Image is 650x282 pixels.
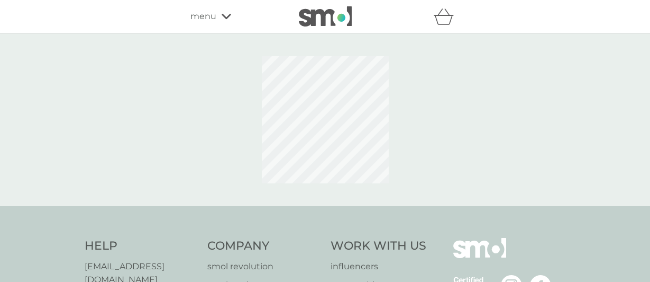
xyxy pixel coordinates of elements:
[207,260,320,274] a: smol revolution
[453,238,506,274] img: smol
[331,260,426,274] a: influencers
[207,238,320,254] h4: Company
[434,6,460,27] div: basket
[190,10,216,23] span: menu
[331,238,426,254] h4: Work With Us
[85,238,197,254] h4: Help
[299,6,352,27] img: smol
